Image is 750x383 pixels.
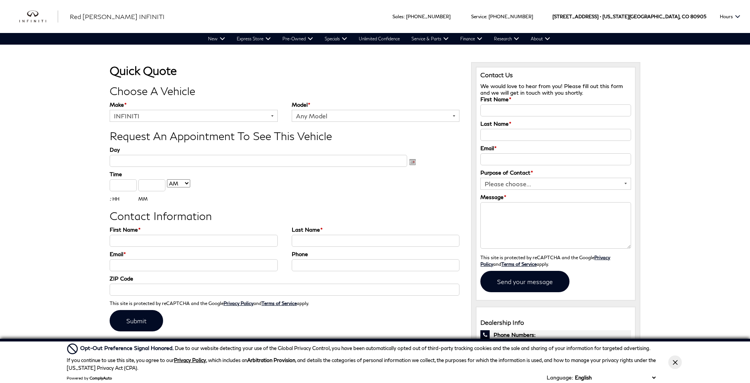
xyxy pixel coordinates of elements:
[110,171,122,177] label: Time
[110,146,120,153] label: Day
[138,196,148,202] label: MM
[404,14,405,19] span: :
[480,83,623,96] span: We would love to hear from you! Please fill out this form and we will get in touch with you shortly.
[110,310,163,331] input: Submit
[110,226,141,233] label: First Name
[480,71,631,79] h3: Contact Us
[70,13,165,20] span: Red [PERSON_NAME] INFINITI
[406,33,454,45] a: Service & Parts
[501,261,537,267] a: Terms of Service
[70,12,165,21] a: Red [PERSON_NAME] INFINITI
[480,169,533,176] label: Purpose of Contact
[19,10,58,23] img: INFINITI
[110,300,309,306] small: This site is protected by reCAPTCHA and the Google and apply.
[668,355,682,369] button: Close Button
[319,33,353,45] a: Specials
[480,271,569,292] input: Send your message
[89,376,112,380] a: ComplyAuto
[67,357,656,371] p: If you continue to use this site, you agree to our , which includes an , and details the categori...
[406,14,451,19] a: [PHONE_NUMBER]
[525,33,556,45] a: About
[80,345,175,351] span: Opt-Out Preference Signal Honored .
[547,375,573,380] div: Language:
[224,300,253,306] a: Privacy Policy
[480,255,610,267] a: Privacy Policy
[110,195,111,202] i: :
[486,14,487,19] span: :
[454,33,488,45] a: Finance
[409,159,416,165] img: ...
[110,251,126,257] label: Email
[110,85,459,97] h2: Choose A Vehicle
[80,344,650,352] div: Due to our website detecting your use of the Global Privacy Control, you have been automatically ...
[19,10,58,23] a: infiniti
[353,33,406,45] a: Unlimited Confidence
[231,33,277,45] a: Express Store
[480,330,631,340] span: Phone Numbers:
[277,33,319,45] a: Pre-Owned
[480,120,511,127] label: Last Name
[573,374,657,381] select: Language Select
[247,357,295,363] strong: Arbitration Provision
[488,33,525,45] a: Research
[110,210,459,222] h2: Contact Information
[110,275,133,282] label: ZIP Code
[480,319,631,326] h3: Dealership Info
[480,96,511,102] label: First Name
[174,357,206,363] a: Privacy Policy
[480,194,506,200] label: Message
[110,64,459,77] h1: Quick Quote
[480,145,497,151] label: Email
[489,14,533,19] a: [PHONE_NUMBER]
[110,130,459,142] h2: Request An Appointment To See This Vehicle
[292,251,308,257] label: Phone
[261,300,297,306] a: Terms of Service
[110,101,127,108] label: Make
[392,14,404,19] span: Sales
[202,33,556,45] nav: Main Navigation
[471,14,486,19] span: Service
[112,196,119,202] label: HH
[202,33,231,45] a: New
[67,376,112,380] div: Powered by
[480,255,610,267] small: This site is protected by reCAPTCHA and the Google and apply.
[292,226,323,233] label: Last Name
[552,14,706,19] a: [STREET_ADDRESS] • [US_STATE][GEOGRAPHIC_DATA], CO 80905
[292,101,310,108] label: Model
